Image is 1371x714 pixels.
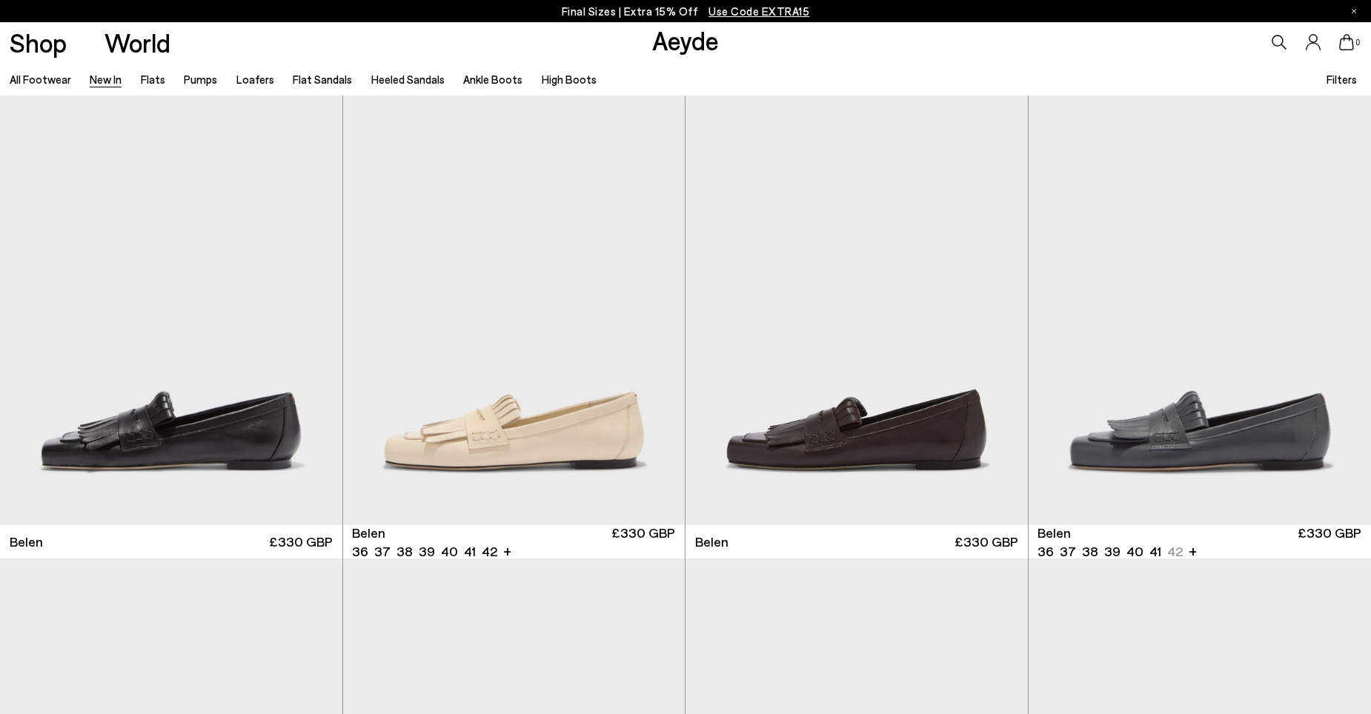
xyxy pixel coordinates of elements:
li: 37 [374,542,391,561]
li: 39 [1104,542,1121,561]
div: 1 / 6 [343,96,685,525]
a: Heeled Sandals [371,73,445,86]
li: 39 [419,542,435,561]
li: 40 [1126,542,1143,561]
a: Aeyde [652,24,719,56]
a: All Footwear [10,73,71,86]
a: High Boots [542,73,597,86]
a: 0 [1339,34,1354,50]
span: £330 GBP [269,533,333,551]
span: Belen [352,524,385,542]
li: 41 [1149,542,1161,561]
a: Ankle Boots [463,73,522,86]
a: Shop [10,30,67,56]
ul: variant [352,542,493,561]
li: 42 [482,542,497,561]
li: 37 [1060,542,1076,561]
span: Belen [1038,524,1071,542]
a: Belen £330 GBP [685,525,1028,558]
li: 40 [441,542,458,561]
li: 38 [1082,542,1098,561]
a: Pumps [184,73,217,86]
span: Belen [10,533,43,551]
span: 0 [1354,39,1361,47]
span: £330 GBP [1298,524,1361,561]
a: Flat Sandals [293,73,352,86]
li: + [503,541,511,561]
img: Belen Tassel Loafers [343,96,685,525]
a: Next slide Previous slide [343,96,685,525]
span: Filters [1327,73,1357,86]
span: £330 GBP [955,533,1018,551]
img: Belen Tassel Loafers [685,96,1028,525]
p: Final Sizes | Extra 15% Off [562,2,810,21]
li: 38 [396,542,413,561]
ul: variant [1038,542,1178,561]
li: 41 [464,542,476,561]
span: £330 GBP [611,524,675,561]
li: 36 [1038,542,1054,561]
span: Navigate to /collections/ss25-final-sizes [708,4,809,18]
li: + [1189,541,1197,561]
a: World [104,30,170,56]
li: 36 [352,542,368,561]
a: Loafers [236,73,274,86]
a: Belen 36 37 38 39 40 41 42 + £330 GBP [343,525,685,558]
span: Belen [695,533,728,551]
a: New In [90,73,122,86]
a: Flats [141,73,165,86]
